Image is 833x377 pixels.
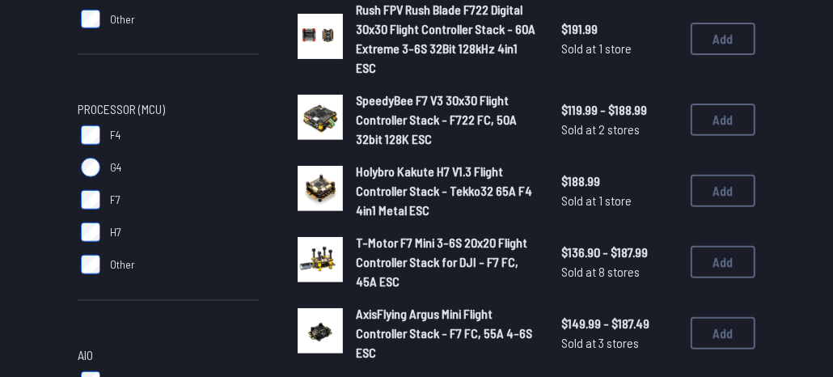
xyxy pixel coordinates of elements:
span: $136.90 - $187.99 [561,243,678,262]
a: T-Motor F7 Mini 3-6S 20x20 Flight Controller Stack for DJI - F7 FC, 45A ESC [356,233,535,291]
span: F7 [110,192,121,208]
a: SpeedyBee F7 V3 30x30 Flight Controller Stack - F722 FC, 50A 32bit 128K ESC [356,91,535,149]
span: Rush FPV Rush Blade F722 Digital 30x30 Flight Controller Stack - 60A Extreme 3-6S 32Bit 128kHz 4i... [356,2,535,75]
span: Other [110,11,135,28]
span: Holybro Kakute H7 V1.3 Flight Controller Stack - Tekko32 65A F4 4in1 Metal ESC [356,163,532,218]
input: F4 [81,125,100,145]
span: G4 [110,159,121,176]
span: Sold at 8 stores [561,262,678,282]
span: AxisFlying Argus Mini Flight Controller Stack - F7 FC, 55A 4-6S ESC [356,306,532,360]
a: AxisFlying Argus Mini Flight Controller Stack - F7 FC, 55A 4-6S ESC [356,304,535,362]
img: image [298,14,343,59]
a: image [298,237,343,287]
img: image [298,166,343,211]
img: image [298,95,343,140]
span: AIO [78,345,93,365]
input: H7 [81,222,100,242]
span: Sold at 1 store [561,39,678,58]
span: Sold at 1 store [561,191,678,210]
span: T-Motor F7 Mini 3-6S 20x20 Flight Controller Stack for DJI - F7 FC, 45A ESC [356,235,527,289]
a: Holybro Kakute H7 V1.3 Flight Controller Stack - Tekko32 65A F4 4in1 Metal ESC [356,162,535,220]
input: F7 [81,190,100,210]
button: Add [691,175,755,207]
a: image [298,95,343,145]
input: Other [81,10,100,29]
a: image [298,308,343,358]
span: Other [110,256,135,273]
button: Add [691,317,755,349]
span: Sold at 2 stores [561,120,678,139]
span: H7 [110,224,121,240]
span: $149.99 - $187.49 [561,314,678,333]
span: Sold at 3 stores [561,333,678,353]
a: image [298,14,343,64]
a: image [298,166,343,216]
input: G4 [81,158,100,177]
span: Processor (MCU) [78,100,165,119]
span: $191.99 [561,19,678,39]
button: Add [691,23,755,55]
img: image [298,308,343,354]
span: SpeedyBee F7 V3 30x30 Flight Controller Stack - F722 FC, 50A 32bit 128K ESC [356,92,517,146]
button: Add [691,104,755,136]
input: Other [81,255,100,274]
button: Add [691,246,755,278]
span: $119.99 - $188.99 [561,100,678,120]
img: image [298,237,343,282]
span: F4 [110,127,121,143]
span: $188.99 [561,172,678,191]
